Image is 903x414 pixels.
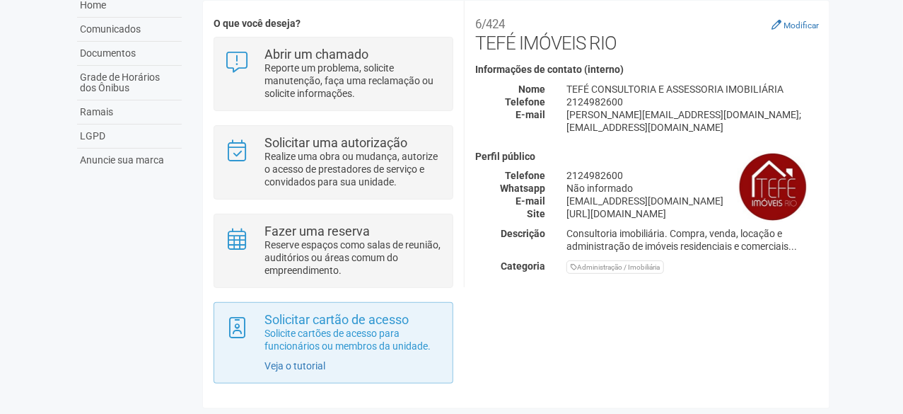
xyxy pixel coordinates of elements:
strong: Descrição [501,228,545,239]
strong: Telefone [505,170,545,181]
strong: Categoria [501,260,545,272]
div: [EMAIL_ADDRESS][DOMAIN_NAME] [556,195,829,207]
a: Solicitar cartão de acesso Solicite cartões de acesso para funcionários ou membros da unidade. [225,314,442,352]
strong: Solicitar uma autorização [264,135,407,150]
small: 6/424 [475,17,505,31]
div: [PERSON_NAME][EMAIL_ADDRESS][DOMAIN_NAME]; [EMAIL_ADDRESS][DOMAIN_NAME] [556,108,829,134]
a: Modificar [771,19,819,30]
small: Modificar [783,21,819,30]
strong: Nome [518,84,545,95]
div: [URL][DOMAIN_NAME] [556,207,829,220]
div: Não informado [556,182,829,195]
p: Reporte um problema, solicite manutenção, faça uma reclamação ou solicite informações. [264,62,442,100]
a: Ramais [77,100,182,125]
a: Grade de Horários dos Ônibus [77,66,182,100]
a: Anuncie sua marca [77,149,182,172]
div: TEFÉ CONSULTORIA E ASSESSORIA IMOBILIÁRIA [556,83,829,96]
h4: Perfil público [475,151,819,162]
strong: Fazer uma reserva [264,224,370,238]
h2: TEFÉ IMÓVEIS RIO [475,11,819,54]
strong: Telefone [505,96,545,108]
div: Consultoria imobiliária. Compra, venda, locação e administração de imóveis residenciais e comerci... [556,227,829,253]
a: Veja o tutorial [264,360,325,372]
strong: E-mail [515,109,545,120]
strong: Site [527,208,545,219]
div: Administração / Imobiliária [566,260,664,274]
h4: O que você deseja? [214,18,453,29]
a: Documentos [77,42,182,66]
strong: Abrir um chamado [264,47,368,62]
div: 2124982600 [556,96,829,108]
img: business.png [738,151,808,222]
a: Comunicados [77,18,182,42]
h4: Informações de contato (interno) [475,64,819,75]
p: Reserve espaços como salas de reunião, auditórios ou áreas comum do empreendimento. [264,238,442,277]
a: LGPD [77,125,182,149]
a: Abrir um chamado Reporte um problema, solicite manutenção, faça uma reclamação ou solicite inform... [225,48,442,100]
p: Solicite cartões de acesso para funcionários ou membros da unidade. [264,327,442,352]
a: Fazer uma reserva Reserve espaços como salas de reunião, auditórios ou áreas comum do empreendime... [225,225,442,277]
strong: E-mail [515,195,545,207]
p: Realize uma obra ou mudança, autorize o acesso de prestadores de serviço e convidados para sua un... [264,150,442,188]
div: 2124982600 [556,169,829,182]
strong: Solicitar cartão de acesso [264,312,409,327]
strong: Whatsapp [500,183,545,194]
a: Solicitar uma autorização Realize uma obra ou mudança, autorize o acesso de prestadores de serviç... [225,137,442,188]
